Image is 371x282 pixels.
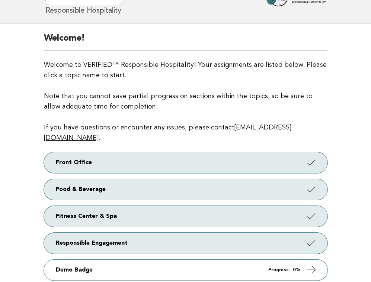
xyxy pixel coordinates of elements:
a: Fitness Center & Spa [44,206,327,227]
h2: Welcome! [44,32,327,51]
a: [EMAIL_ADDRESS][DOMAIN_NAME] [44,124,291,141]
a: Demo Badge Progress: 0% [44,260,327,281]
a: Food & Beverage [44,179,327,200]
strong: 0% [293,267,301,272]
a: Responsible Engagement [44,233,327,254]
p: Welcome to VERIFIED™ Responsible Hospitality! Your assignments are listed below. Please click a t... [44,60,327,143]
em: Progress: [268,267,290,272]
a: Front Office [44,152,327,173]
